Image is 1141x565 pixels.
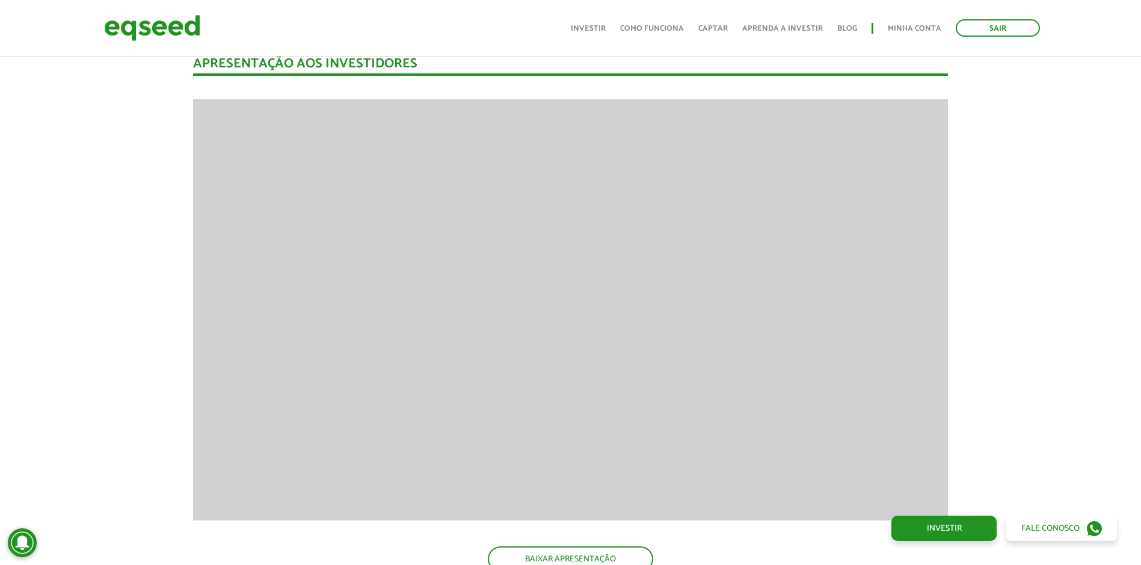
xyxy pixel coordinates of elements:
[1006,516,1117,541] a: Fale conosco
[837,25,857,32] a: Blog
[620,25,684,32] a: Como funciona
[891,516,997,541] a: Investir
[956,19,1040,37] a: Sair
[698,25,728,32] a: Captar
[742,25,823,32] a: Aprenda a investir
[104,12,200,44] img: EqSeed
[193,57,948,76] div: Apresentação aos investidores
[888,25,941,32] a: Minha conta
[571,25,606,32] a: Investir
